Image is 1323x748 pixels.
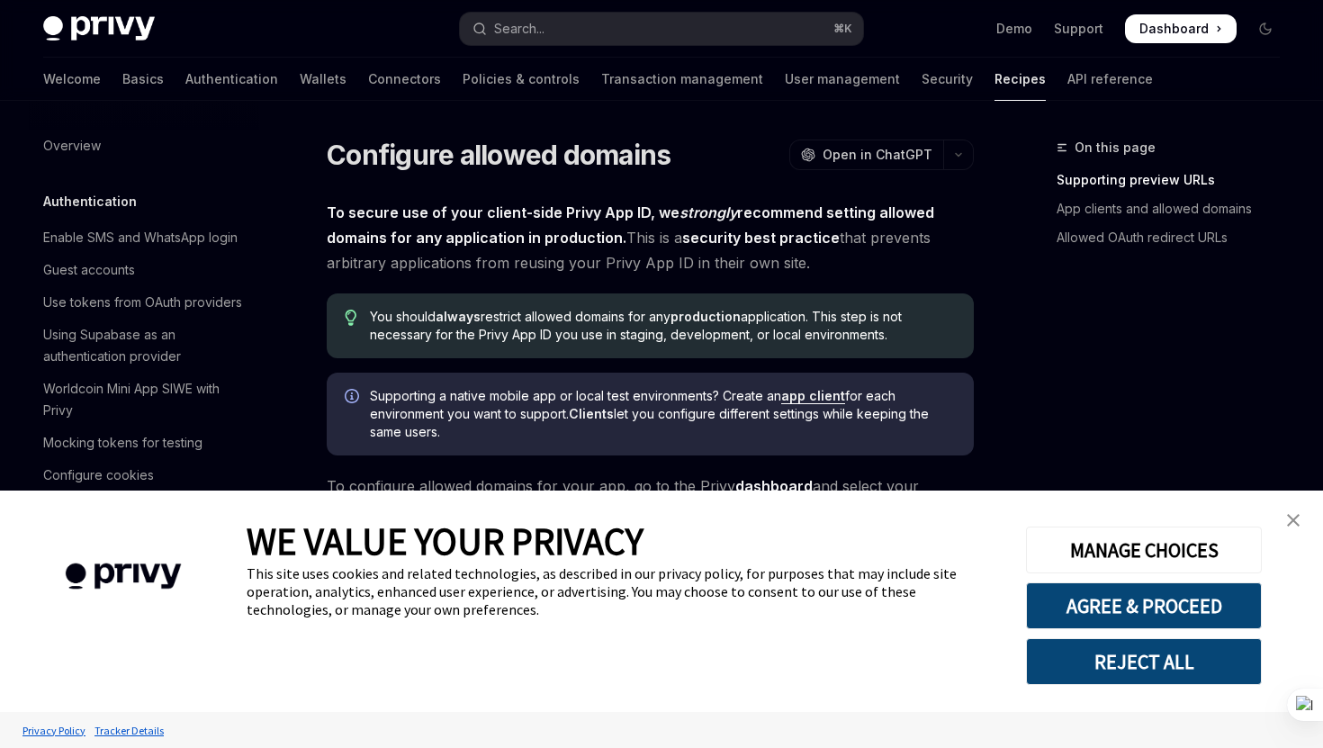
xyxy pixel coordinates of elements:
button: REJECT ALL [1026,638,1262,685]
strong: always [436,309,481,324]
span: Dashboard [1139,20,1209,38]
strong: Clients [569,406,614,421]
a: Overview [29,130,259,162]
a: Demo [996,20,1032,38]
a: App clients and allowed domains [1057,194,1294,223]
span: WE VALUE YOUR PRIVACY [247,518,643,564]
div: Using Supabase as an authentication provider [43,324,248,367]
a: Using Supabase as an authentication provider [29,319,259,373]
a: Policies & controls [463,58,580,101]
a: Tracker Details [90,715,168,746]
a: dashboard [735,477,813,496]
strong: security best practice [682,229,840,247]
em: strongly [679,203,737,221]
a: Connectors [368,58,441,101]
img: dark logo [43,16,155,41]
div: Enable SMS and WhatsApp login [43,227,238,248]
strong: dashboard [735,477,813,495]
a: Transaction management [601,58,763,101]
div: Worldcoin Mini App SIWE with Privy [43,378,248,421]
button: Open in ChatGPT [789,140,943,170]
a: Supporting preview URLs [1057,166,1294,194]
span: To configure allowed domains for your app, go to the Privy and select your production app from th... [327,473,974,549]
span: This is a that prevents arbitrary applications from reusing your Privy App ID in their own site. [327,200,974,275]
a: Wallets [300,58,346,101]
h5: Authentication [43,191,137,212]
div: Mocking tokens for testing [43,432,202,454]
a: Welcome [43,58,101,101]
span: Open in ChatGPT [823,146,932,164]
a: Allowed OAuth redirect URLs [1057,223,1294,252]
strong: To secure use of your client-side Privy App ID, we recommend setting allowed domains for any appl... [327,203,934,247]
div: Configure cookies [43,464,154,486]
svg: Info [345,389,363,407]
a: Guest accounts [29,254,259,286]
span: ⌘ K [833,22,852,36]
div: This site uses cookies and related technologies, as described in our privacy policy, for purposes... [247,564,999,618]
a: Mocking tokens for testing [29,427,259,459]
button: Open search [460,13,862,45]
a: Authentication [185,58,278,101]
a: close banner [1275,502,1311,538]
a: Worldcoin Mini App SIWE with Privy [29,373,259,427]
img: close banner [1287,514,1300,527]
a: Use tokens from OAuth providers [29,286,259,319]
a: Support [1054,20,1103,38]
img: company logo [27,537,220,616]
button: MANAGE CHOICES [1026,527,1262,573]
a: User management [785,58,900,101]
a: Enable SMS and WhatsApp login [29,221,259,254]
a: Recipes [994,58,1046,101]
h1: Configure allowed domains [327,139,670,171]
button: Toggle dark mode [1251,14,1280,43]
div: Search... [494,18,544,40]
strong: production [670,309,741,324]
div: Overview [43,135,101,157]
svg: Tip [345,310,357,326]
span: Supporting a native mobile app or local test environments? Create an for each environment you wan... [370,387,956,441]
span: You should restrict allowed domains for any application. This step is not necessary for the Privy... [370,308,956,344]
a: Security [922,58,973,101]
button: AGREE & PROCEED [1026,582,1262,629]
a: app client [781,388,845,404]
a: Configure cookies [29,459,259,491]
div: Guest accounts [43,259,135,281]
div: Use tokens from OAuth providers [43,292,242,313]
a: Privacy Policy [18,715,90,746]
a: Basics [122,58,164,101]
a: API reference [1067,58,1153,101]
a: Dashboard [1125,14,1237,43]
span: On this page [1075,137,1156,158]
